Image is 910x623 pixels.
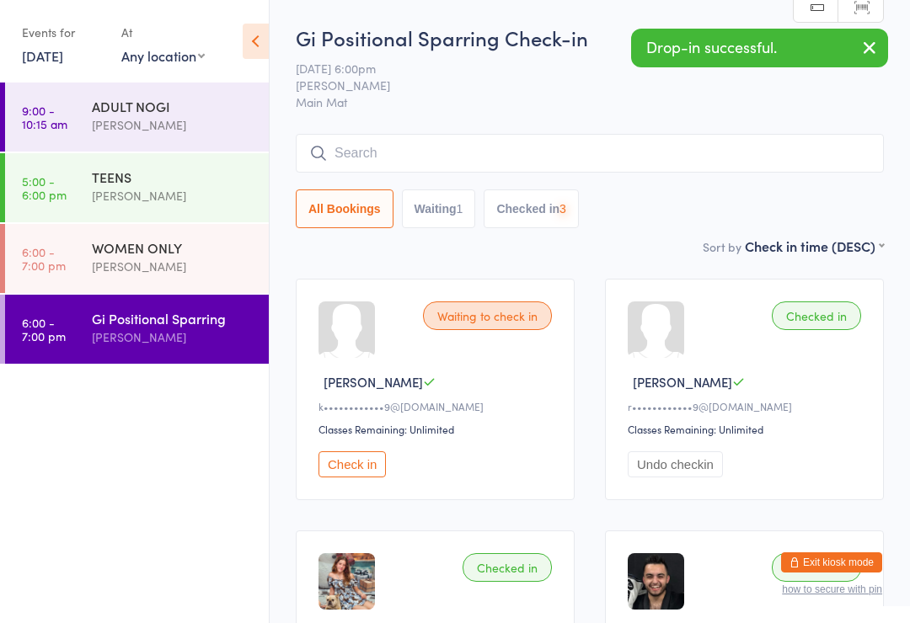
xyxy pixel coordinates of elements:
span: [PERSON_NAME] [633,373,732,391]
label: Sort by [703,238,741,255]
div: WOMEN ONLY [92,238,254,257]
a: 6:00 -7:00 pmGi Positional Sparring[PERSON_NAME] [5,295,269,364]
div: [PERSON_NAME] [92,327,254,347]
button: how to secure with pin [782,583,882,595]
button: Check in [318,451,386,477]
div: Events for [22,19,104,46]
div: 1 [457,202,463,216]
div: Checked in [463,553,552,582]
div: Checked in [772,301,861,330]
time: 5:00 - 6:00 pm [22,174,67,201]
div: r••••••••••••9@[DOMAIN_NAME] [628,399,866,413]
a: 6:00 -7:00 pmWOMEN ONLY[PERSON_NAME] [5,224,269,293]
div: Check in time (DESC) [745,237,884,255]
div: k••••••••••••9@[DOMAIN_NAME] [318,399,557,413]
h2: Gi Positional Sparring Check-in [296,24,884,51]
div: Waiting to check in [423,301,552,330]
button: Undo checkin [628,451,723,477]
div: [PERSON_NAME] [92,257,254,276]
time: 9:00 - 10:15 am [22,104,67,130]
span: Main Mat [296,93,884,110]
div: [PERSON_NAME] [92,186,254,205]
div: TEENS [92,168,254,186]
button: Waiting1 [402,189,476,228]
div: At [121,19,205,46]
button: Exit kiosk mode [781,552,882,572]
div: ADULT NOGI [92,97,254,115]
span: [DATE] 6:00pm [296,60,858,77]
div: Drop-in successful. [631,29,888,67]
div: Classes Remaining: Unlimited [318,422,557,436]
time: 6:00 - 7:00 pm [22,316,66,343]
div: Classes Remaining: Unlimited [628,422,866,436]
img: image1732777695.png [628,553,684,610]
time: 6:00 - 7:00 pm [22,245,66,272]
span: [PERSON_NAME] [324,373,423,391]
div: Any location [121,46,205,65]
a: 9:00 -10:15 amADULT NOGI[PERSON_NAME] [5,83,269,152]
div: 3 [559,202,566,216]
div: Gi Positional Sparring [92,309,254,327]
span: [PERSON_NAME] [296,77,858,93]
input: Search [296,134,884,173]
a: [DATE] [22,46,63,65]
button: All Bookings [296,189,393,228]
div: Checked in [772,553,861,582]
div: [PERSON_NAME] [92,115,254,135]
a: 5:00 -6:00 pmTEENS[PERSON_NAME] [5,153,269,222]
button: Checked in3 [484,189,579,228]
img: image1732779137.png [318,553,375,610]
